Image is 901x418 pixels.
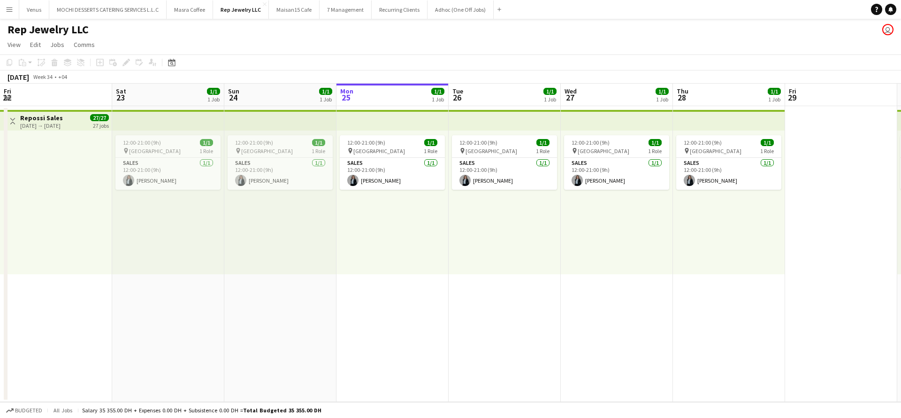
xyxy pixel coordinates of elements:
[543,88,557,95] span: 1/1
[200,139,213,146] span: 1/1
[207,88,220,95] span: 1/1
[656,88,669,95] span: 1/1
[424,147,437,155] span: 1 Role
[676,158,781,190] app-card-role: Sales1/112:00-21:00 (9h)[PERSON_NAME]
[760,147,774,155] span: 1 Role
[82,407,321,414] div: Salary 35 355.00 DH + Expenses 0.00 DH + Subsistence 0.00 DH =
[15,407,42,414] span: Budgeted
[19,0,49,19] button: Venus
[424,139,437,146] span: 1/1
[761,139,774,146] span: 1/1
[339,92,353,103] span: 25
[93,121,109,129] div: 27 jobs
[213,0,269,19] button: Rep Jewelry LLC
[320,96,332,103] div: 1 Job
[676,135,781,190] app-job-card: 12:00-21:00 (9h)1/1 [GEOGRAPHIC_DATA]1 RoleSales1/112:00-21:00 (9h)[PERSON_NAME]
[319,88,332,95] span: 1/1
[768,88,781,95] span: 1/1
[4,39,24,51] a: View
[50,40,64,49] span: Jobs
[235,139,273,146] span: 12:00-21:00 (9h)
[459,139,497,146] span: 12:00-21:00 (9h)
[649,139,662,146] span: 1/1
[675,92,688,103] span: 28
[20,114,63,122] h3: Repossi Sales
[690,147,741,155] span: [GEOGRAPHIC_DATA]
[432,96,444,103] div: 1 Job
[228,135,333,190] app-job-card: 12:00-21:00 (9h)1/1 [GEOGRAPHIC_DATA]1 RoleSales1/112:00-21:00 (9h)[PERSON_NAME]
[30,40,41,49] span: Edit
[452,87,463,95] span: Tue
[46,39,68,51] a: Jobs
[578,147,629,155] span: [GEOGRAPHIC_DATA]
[8,72,29,82] div: [DATE]
[431,88,444,95] span: 1/1
[74,40,95,49] span: Comms
[882,24,893,35] app-user-avatar: Rudi Yriarte
[428,0,494,19] button: Adhoc (One Off Jobs)
[129,147,181,155] span: [GEOGRAPHIC_DATA]
[115,135,221,190] app-job-card: 12:00-21:00 (9h)1/1 [GEOGRAPHIC_DATA]1 RoleSales1/112:00-21:00 (9h)[PERSON_NAME]
[5,405,44,416] button: Budgeted
[241,147,293,155] span: [GEOGRAPHIC_DATA]
[340,158,445,190] app-card-role: Sales1/112:00-21:00 (9h)[PERSON_NAME]
[564,135,669,190] app-job-card: 12:00-21:00 (9h)1/1 [GEOGRAPHIC_DATA]1 RoleSales1/112:00-21:00 (9h)[PERSON_NAME]
[563,92,577,103] span: 27
[8,40,21,49] span: View
[49,0,167,19] button: MOCHI DESSERTS CATERING SERVICES L.L.C
[4,87,11,95] span: Fri
[167,0,213,19] button: Masra Coffee
[451,92,463,103] span: 26
[20,122,63,129] div: [DATE] → [DATE]
[565,87,577,95] span: Wed
[372,0,428,19] button: Recurring Clients
[228,158,333,190] app-card-role: Sales1/112:00-21:00 (9h)[PERSON_NAME]
[199,147,213,155] span: 1 Role
[227,92,239,103] span: 24
[116,87,126,95] span: Sat
[353,147,405,155] span: [GEOGRAPHIC_DATA]
[536,139,550,146] span: 1/1
[452,135,557,190] app-job-card: 12:00-21:00 (9h)1/1 [GEOGRAPHIC_DATA]1 RoleSales1/112:00-21:00 (9h)[PERSON_NAME]
[536,147,550,155] span: 1 Role
[2,92,11,103] span: 22
[347,139,385,146] span: 12:00-21:00 (9h)
[26,39,45,51] a: Edit
[452,158,557,190] app-card-role: Sales1/112:00-21:00 (9h)[PERSON_NAME]
[58,73,67,80] div: +04
[243,407,321,414] span: Total Budgeted 35 355.00 DH
[8,23,89,37] h1: Rep Jewelry LLC
[123,139,161,146] span: 12:00-21:00 (9h)
[312,147,325,155] span: 1 Role
[787,92,796,103] span: 29
[269,0,320,19] button: Maisan15 Cafe
[656,96,668,103] div: 1 Job
[312,139,325,146] span: 1/1
[115,92,126,103] span: 23
[52,407,74,414] span: All jobs
[207,96,220,103] div: 1 Job
[572,139,610,146] span: 12:00-21:00 (9h)
[115,158,221,190] app-card-role: Sales1/112:00-21:00 (9h)[PERSON_NAME]
[340,87,353,95] span: Mon
[340,135,445,190] app-job-card: 12:00-21:00 (9h)1/1 [GEOGRAPHIC_DATA]1 RoleSales1/112:00-21:00 (9h)[PERSON_NAME]
[768,96,780,103] div: 1 Job
[31,73,54,80] span: Week 34
[544,96,556,103] div: 1 Job
[648,147,662,155] span: 1 Role
[789,87,796,95] span: Fri
[70,39,99,51] a: Comms
[564,158,669,190] app-card-role: Sales1/112:00-21:00 (9h)[PERSON_NAME]
[320,0,372,19] button: 7 Management
[228,87,239,95] span: Sun
[684,139,722,146] span: 12:00-21:00 (9h)
[466,147,517,155] span: [GEOGRAPHIC_DATA]
[90,114,109,121] span: 27/27
[677,87,688,95] span: Thu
